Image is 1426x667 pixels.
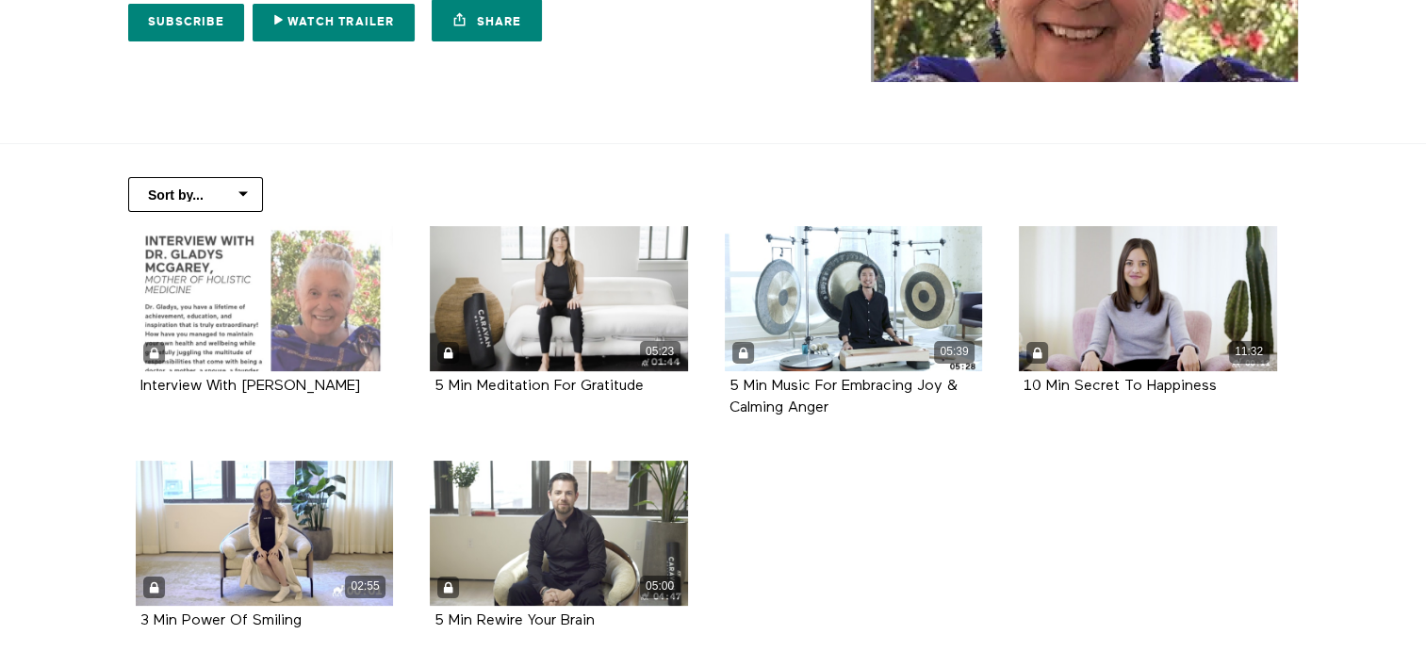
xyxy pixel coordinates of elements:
[430,226,688,371] a: 5 Min Meditation For Gratitude 05:23
[345,576,385,597] div: 02:55
[434,379,644,393] a: 5 Min Meditation For Gratitude
[1024,379,1217,394] strong: 10 Min Secret To Happiness
[434,613,595,628] strong: 5 Min Rewire Your Brain
[253,4,415,41] a: Watch Trailer
[934,341,975,363] div: 05:39
[140,613,302,628] strong: 3 Min Power Of Smiling
[1229,341,1270,363] div: 11:32
[136,461,394,606] a: 3 Min Power Of Smiling 02:55
[1024,379,1217,393] a: 10 Min Secret To Happiness
[640,576,680,597] div: 05:00
[1019,226,1277,371] a: 10 Min Secret To Happiness 11:32
[140,379,360,393] a: Interview With [PERSON_NAME]
[729,379,958,415] a: 5 Min Music For Embracing Joy & Calming Anger
[128,4,244,41] a: Subscribe
[140,613,302,627] a: 3 Min Power Of Smiling
[140,379,360,394] strong: Interview With Dr. Gladys McGarey
[434,379,644,394] strong: 5 Min Meditation For Gratitude
[136,226,394,371] a: Interview With Dr. Gladys McGarey
[729,379,958,415] strong: 5 Min Music For Embracing Joy & Calming Anger
[430,461,688,606] a: 5 Min Rewire Your Brain 05:00
[725,226,983,371] a: 5 Min Music For Embracing Joy & Calming Anger 05:39
[434,613,595,627] a: 5 Min Rewire Your Brain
